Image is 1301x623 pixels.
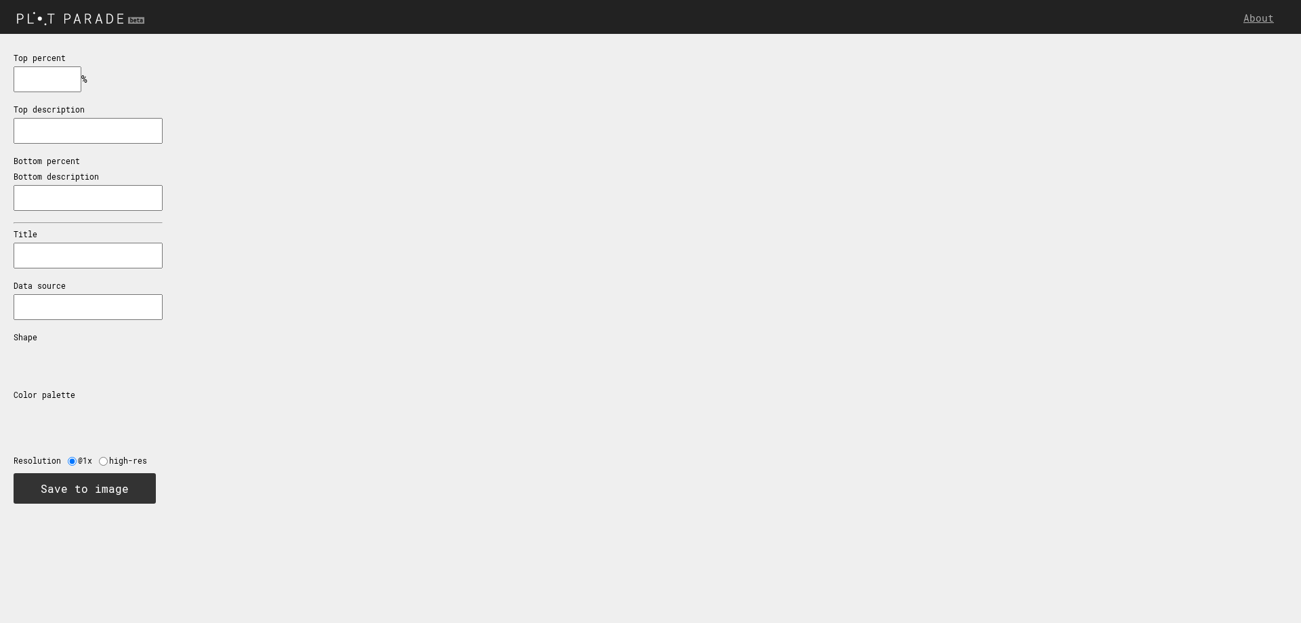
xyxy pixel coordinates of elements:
button: Save to image [14,473,156,504]
p: Top description [14,104,163,115]
p: Data source [14,281,163,291]
p: Top percent [14,53,163,63]
p: Shape [14,332,163,342]
p: Bottom description [14,172,163,182]
p: Bottom percent [14,156,163,166]
p: Title [14,229,163,239]
p: Color palette [14,390,163,400]
label: high-res [109,456,154,466]
label: Resolution [14,456,68,466]
a: About [1243,12,1281,24]
label: @1x [78,456,99,466]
